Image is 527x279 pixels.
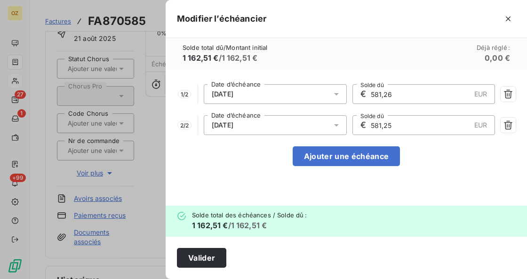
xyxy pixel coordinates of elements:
h6: / 1 162,51 € [192,220,307,231]
h6: 0,00 € [485,52,510,64]
span: Déjà réglé : [477,44,510,51]
span: 1 162,51 € [192,221,228,230]
h6: / 1 162,51 € [183,52,268,64]
iframe: Intercom live chat [495,247,518,270]
span: [DATE] [212,121,233,129]
h5: Modifier l’échéancier [177,12,266,25]
button: Ajouter une échéance [293,146,400,166]
span: [DATE] [212,90,233,98]
span: Solde total dû / Montant initial [183,44,268,51]
span: Solde total des échéances / Solde dû : [192,211,307,219]
span: 2 / 2 [177,121,192,129]
button: Valider [177,248,226,268]
span: 1 162,51 € [183,53,219,63]
span: 1 / 2 [178,90,191,98]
